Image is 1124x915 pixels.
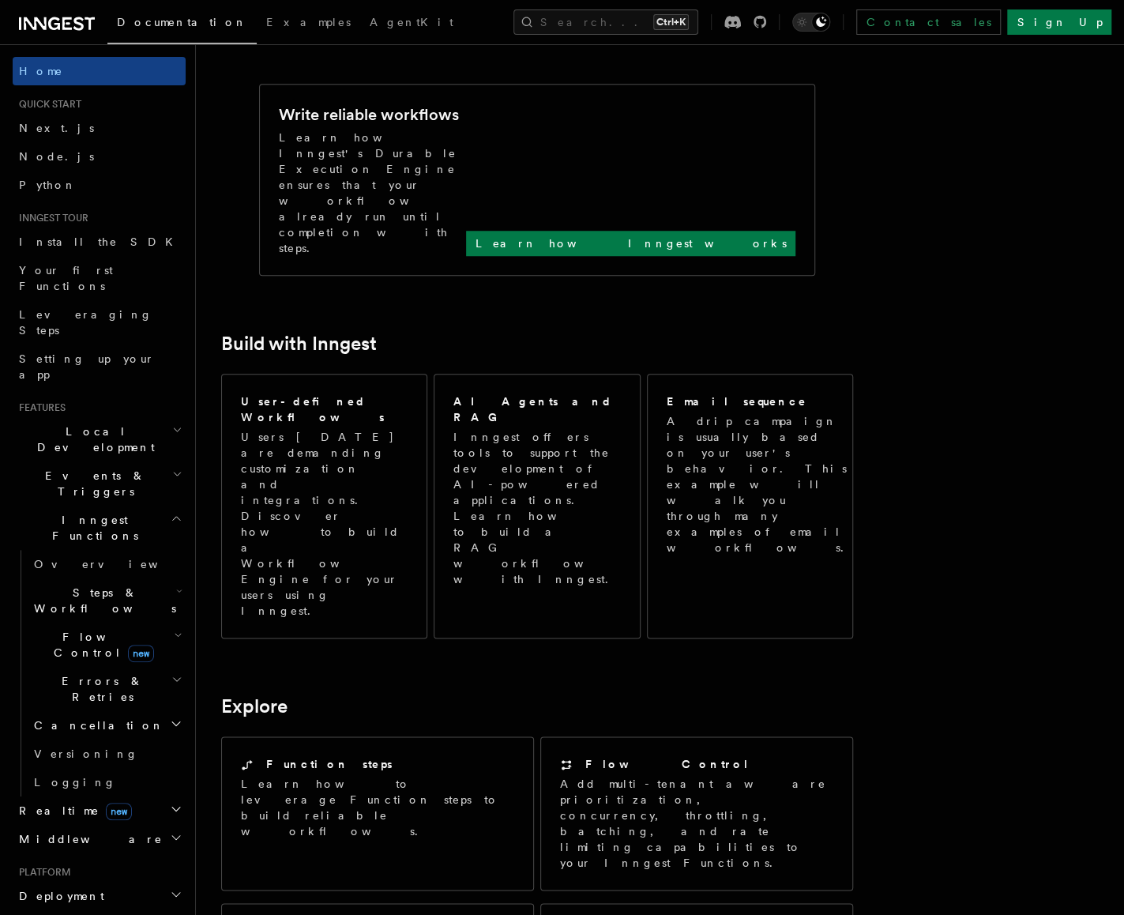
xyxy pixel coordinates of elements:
span: Your first Functions [19,264,113,292]
a: Logging [28,768,186,796]
span: Flow Control [28,629,174,661]
a: Documentation [107,5,257,44]
span: Home [19,63,63,79]
span: Middleware [13,831,163,847]
span: Leveraging Steps [19,308,152,337]
a: Build with Inngest [221,333,377,355]
span: Steps & Workflows [28,585,176,616]
a: Node.js [13,142,186,171]
a: Your first Functions [13,256,186,300]
a: Contact sales [856,9,1001,35]
button: Inngest Functions [13,506,186,550]
p: Add multi-tenant aware prioritization, concurrency, throttling, batching, and rate limiting capab... [560,776,833,871]
span: Quick start [13,98,81,111]
h2: Email sequence [667,393,807,409]
h2: AI Agents and RAG [453,393,622,425]
p: Inngest offers tools to support the development of AI-powered applications. Learn how to build a ... [453,429,622,587]
button: Middleware [13,825,186,853]
span: Cancellation [28,717,164,733]
h2: User-defined Workflows [241,393,408,425]
a: Python [13,171,186,199]
a: Versioning [28,740,186,768]
button: Flow Controlnew [28,623,186,667]
span: Examples [266,16,351,28]
span: Versioning [34,747,138,760]
h2: Flow Control [585,756,750,772]
a: Email sequenceA drip campaign is usually based on your user's behavior. This example will walk yo... [647,374,853,638]
a: Overview [28,550,186,578]
a: AgentKit [360,5,463,43]
span: Next.js [19,122,94,134]
a: User-defined WorkflowsUsers [DATE] are demanding customization and integrations. Discover how to ... [221,374,427,638]
div: Inngest Functions [13,550,186,796]
span: Events & Triggers [13,468,172,499]
span: Python [19,179,77,191]
p: Learn how Inngest's Durable Execution Engine ensures that your workflow already run until complet... [279,130,466,256]
a: Leveraging Steps [13,300,186,345]
a: Examples [257,5,360,43]
button: Realtimenew [13,796,186,825]
a: Next.js [13,114,186,142]
h2: Write reliable workflows [279,104,459,126]
span: new [128,645,154,662]
a: Setting up your app [13,345,186,389]
a: Install the SDK [13,228,186,256]
span: Inngest tour [13,212,88,224]
span: AgentKit [370,16,453,28]
span: Setting up your app [19,352,155,381]
button: Search...Ctrl+K [513,9,698,35]
p: Learn how to leverage Function steps to build reliable workflows. [241,776,514,839]
span: new [106,803,132,820]
h2: Function steps [266,756,393,772]
span: Platform [13,866,71,879]
a: Explore [221,695,288,717]
p: Users [DATE] are demanding customization and integrations. Discover how to build a Workflow Engin... [241,429,408,619]
span: Local Development [13,424,172,455]
button: Toggle dark mode [792,13,830,32]
a: Home [13,57,186,85]
span: Realtime [13,803,132,819]
a: Flow ControlAdd multi-tenant aware prioritization, concurrency, throttling, batching, and rate li... [540,736,853,891]
a: Sign Up [1007,9,1111,35]
p: A drip campaign is usually based on your user's behavior. This example will walk you through many... [667,413,853,555]
span: Errors & Retries [28,673,171,705]
span: Logging [34,776,116,789]
a: Function stepsLearn how to leverage Function steps to build reliable workflows. [221,736,534,891]
a: Learn how Inngest works [466,231,795,256]
button: Steps & Workflows [28,578,186,623]
button: Deployment [13,882,186,910]
a: AI Agents and RAGInngest offers tools to support the development of AI-powered applications. Lear... [434,374,640,638]
span: Documentation [117,16,247,28]
button: Events & Triggers [13,461,186,506]
span: Overview [34,558,197,570]
p: Learn how Inngest works [476,235,786,251]
span: Install the SDK [19,235,182,248]
span: Deployment [13,888,104,904]
span: Inngest Functions [13,512,171,544]
span: Features [13,401,66,414]
button: Errors & Retries [28,667,186,711]
button: Cancellation [28,711,186,740]
kbd: Ctrl+K [653,14,689,30]
button: Local Development [13,417,186,461]
span: Node.js [19,150,94,163]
